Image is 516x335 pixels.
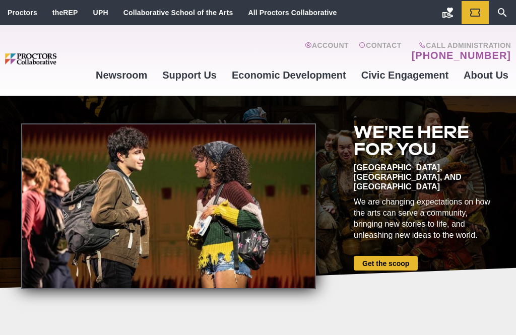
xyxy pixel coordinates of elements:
[489,1,516,24] a: Search
[8,9,37,17] a: Proctors
[248,9,337,17] a: All Proctors Collaborative
[456,61,516,89] a: About Us
[412,49,511,61] a: [PHONE_NUMBER]
[354,163,495,191] div: [GEOGRAPHIC_DATA], [GEOGRAPHIC_DATA], and [GEOGRAPHIC_DATA]
[123,9,233,17] a: Collaborative School of the Arts
[155,61,224,89] a: Support Us
[409,41,511,49] span: Call Administration
[5,53,88,64] img: Proctors logo
[359,41,402,61] a: Contact
[88,61,155,89] a: Newsroom
[354,256,418,271] a: Get the scoop
[224,61,354,89] a: Economic Development
[354,123,495,158] h2: We're here for you
[93,9,108,17] a: UPH
[354,61,456,89] a: Civic Engagement
[305,41,349,61] a: Account
[354,196,495,241] div: We are changing expectations on how the arts can serve a community, bringing new stories to life,...
[52,9,78,17] a: theREP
